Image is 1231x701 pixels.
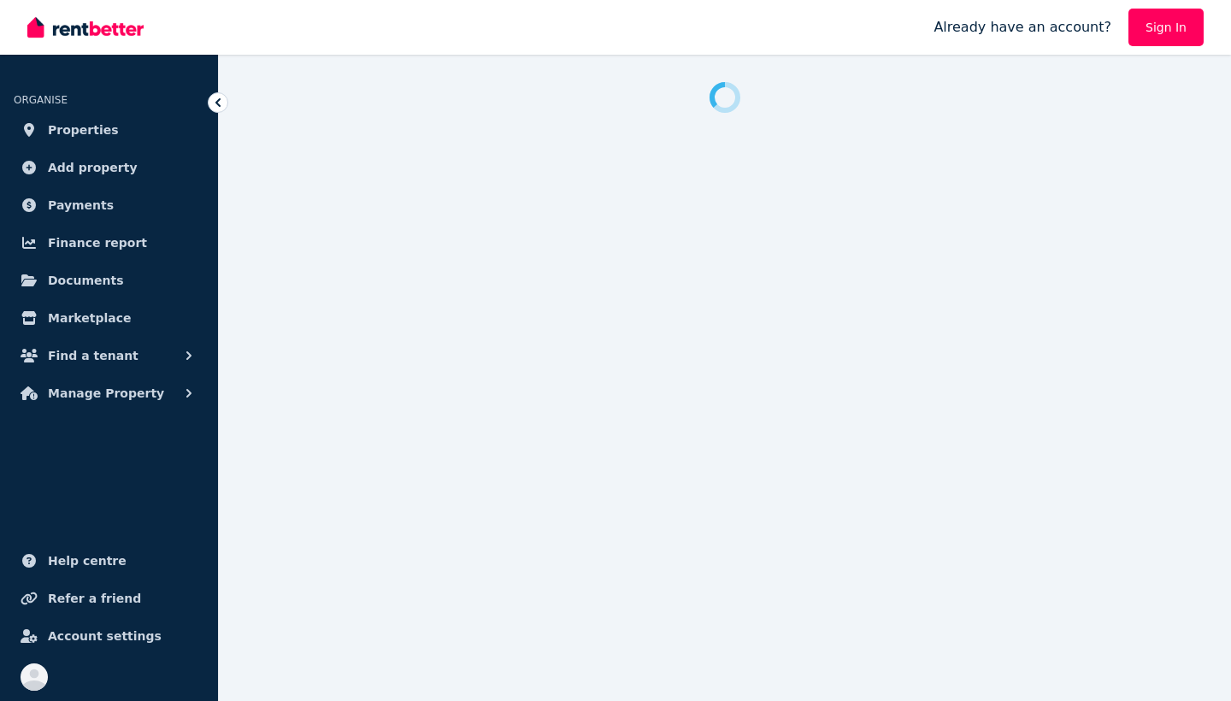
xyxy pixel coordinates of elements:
[48,383,164,404] span: Manage Property
[14,94,68,106] span: ORGANISE
[48,588,141,609] span: Refer a friend
[48,345,138,366] span: Find a tenant
[14,188,204,222] a: Payments
[14,226,204,260] a: Finance report
[934,17,1111,38] span: Already have an account?
[27,15,144,40] img: RentBetter
[14,339,204,373] button: Find a tenant
[1128,9,1204,46] a: Sign In
[14,113,204,147] a: Properties
[48,551,127,571] span: Help centre
[14,619,204,653] a: Account settings
[14,376,204,410] button: Manage Property
[14,581,204,616] a: Refer a friend
[48,157,138,178] span: Add property
[14,263,204,297] a: Documents
[48,233,147,253] span: Finance report
[48,195,114,215] span: Payments
[14,301,204,335] a: Marketplace
[48,626,162,646] span: Account settings
[14,150,204,185] a: Add property
[14,544,204,578] a: Help centre
[48,308,131,328] span: Marketplace
[48,120,119,140] span: Properties
[48,270,124,291] span: Documents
